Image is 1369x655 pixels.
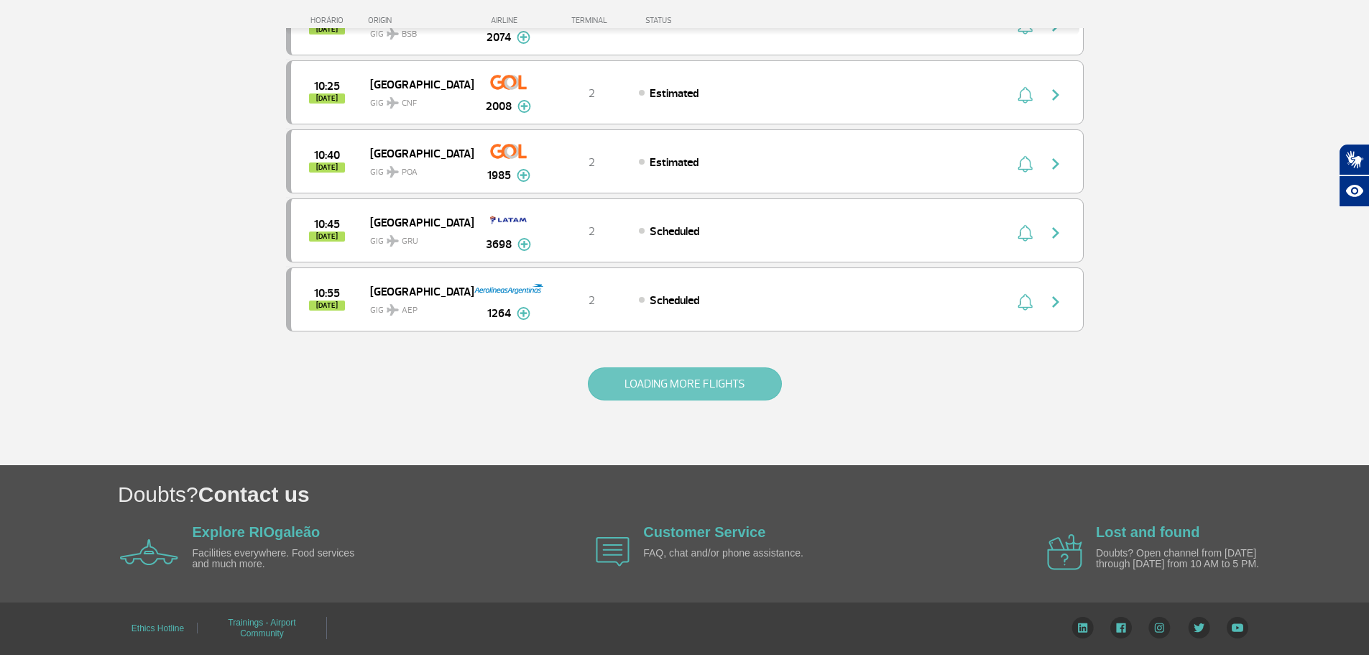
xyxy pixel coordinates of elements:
[1047,155,1064,173] img: seta-direita-painel-voo.svg
[588,367,782,400] button: LOADING MORE FLIGHTS
[1339,175,1369,207] button: Abrir recursos assistivos.
[1339,144,1369,175] button: Abrir tradutor de língua de sinais.
[1018,224,1033,242] img: sino-painel-voo.svg
[1110,617,1132,638] img: Facebook
[387,235,399,247] img: destiny_airplane.svg
[486,236,512,253] span: 3698
[517,238,531,251] img: mais-info-painel-voo.svg
[486,98,512,115] span: 2008
[198,482,310,506] span: Contact us
[1047,86,1064,104] img: seta-direita-painel-voo.svg
[473,16,545,25] div: AIRLINE
[314,150,340,160] span: 2025-08-27 10:40:00
[1339,144,1369,207] div: Plugin de acessibilidade da Hand Talk.
[193,548,358,570] p: Facilities everywhere. Food services and much more.
[1047,534,1082,570] img: airplane icon
[309,232,345,242] span: [DATE]
[650,224,699,239] span: Scheduled
[387,97,399,109] img: destiny_airplane.svg
[638,16,755,25] div: STATUS
[402,166,418,179] span: POA
[1018,293,1033,311] img: sino-painel-voo.svg
[643,548,808,559] p: FAQ, chat and/or phone assistance.
[387,166,399,178] img: destiny_airplane.svg
[1188,617,1210,638] img: Twitter
[487,167,511,184] span: 1985
[193,524,321,540] a: Explore RIOgaleão
[650,293,699,308] span: Scheduled
[118,480,1369,509] h1: Doubts?
[309,162,345,173] span: [DATE]
[1071,617,1094,638] img: LinkedIn
[132,618,184,638] a: Ethics Hotline
[517,307,530,320] img: mais-info-painel-voo.svg
[370,144,462,162] span: [GEOGRAPHIC_DATA]
[589,293,595,308] span: 2
[370,213,462,232] span: [GEOGRAPHIC_DATA]
[1227,617,1248,638] img: YouTube
[370,89,462,110] span: GIG
[517,100,531,113] img: mais-info-painel-voo.svg
[370,227,462,248] span: GIG
[517,169,530,182] img: mais-info-painel-voo.svg
[402,235,418,248] span: GRU
[309,301,345,311] span: [DATE]
[1047,293,1064,311] img: seta-direita-painel-voo.svg
[228,613,295,643] a: Trainings - Airport Community
[517,31,530,44] img: mais-info-painel-voo.svg
[650,155,699,170] span: Estimated
[370,296,462,317] span: GIG
[643,524,765,540] a: Customer Service
[650,86,699,101] span: Estimated
[589,86,595,101] span: 2
[1148,617,1171,638] img: Instagram
[309,93,345,104] span: [DATE]
[368,16,473,25] div: ORIGIN
[314,81,340,91] span: 2025-08-27 10:25:00
[589,224,595,239] span: 2
[1047,224,1064,242] img: seta-direita-painel-voo.svg
[1096,548,1261,570] p: Doubts? Open channel from [DATE] through [DATE] from 10 AM to 5 PM.
[1096,524,1199,540] a: Lost and found
[402,97,417,110] span: CNF
[370,282,462,301] span: [GEOGRAPHIC_DATA]
[370,75,462,93] span: [GEOGRAPHIC_DATA]
[1018,86,1033,104] img: sino-painel-voo.svg
[314,288,340,298] span: 2025-08-27 10:55:00
[487,305,511,322] span: 1264
[387,304,399,316] img: destiny_airplane.svg
[402,304,418,317] span: AEP
[596,537,630,567] img: airplane icon
[545,16,638,25] div: TERMINAL
[1018,155,1033,173] img: sino-painel-voo.svg
[314,219,340,229] span: 2025-08-27 10:45:00
[290,16,369,25] div: HORÁRIO
[120,539,178,565] img: airplane icon
[589,155,595,170] span: 2
[487,29,511,46] span: 2074
[370,158,462,179] span: GIG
